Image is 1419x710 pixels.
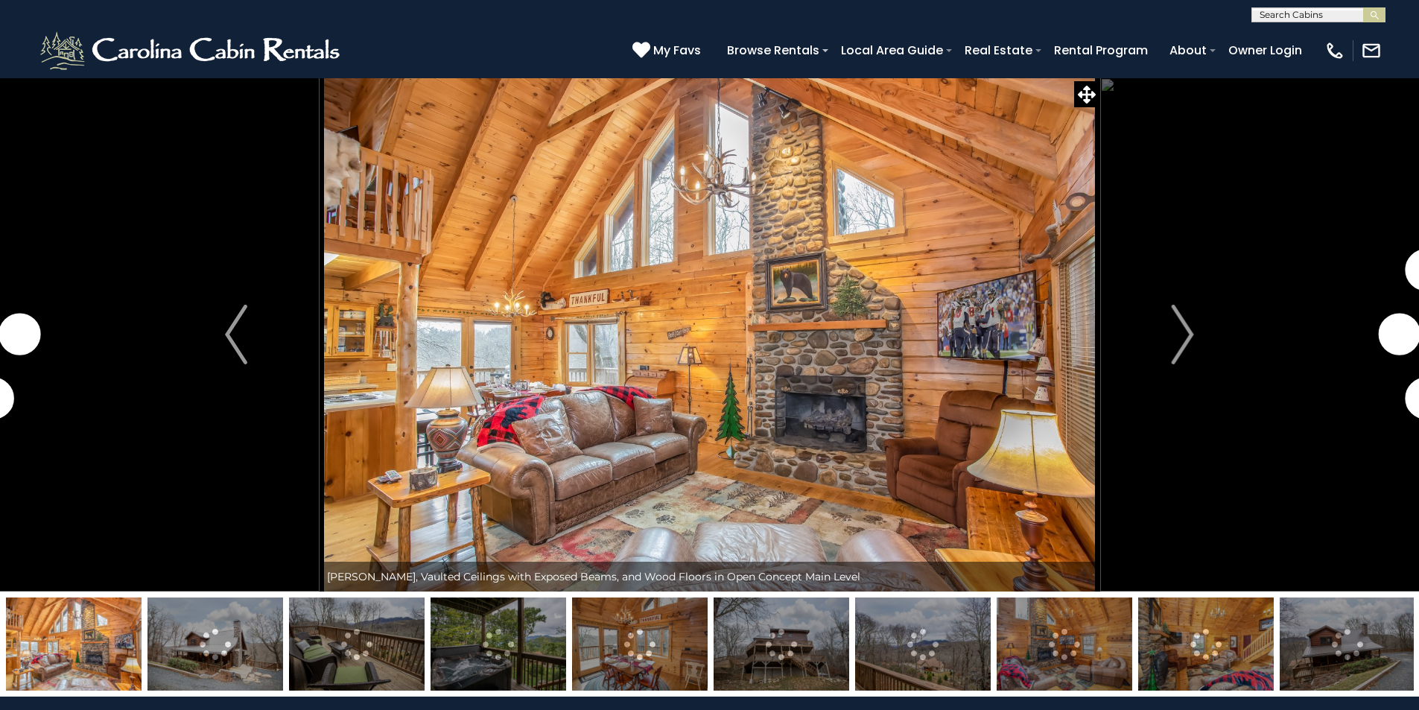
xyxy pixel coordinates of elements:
[1138,598,1274,691] img: 163275043
[1221,37,1310,63] a: Owner Login
[153,77,320,592] button: Previous
[720,37,827,63] a: Browse Rentals
[1361,40,1382,61] img: mail-regular-white.png
[1162,37,1214,63] a: About
[572,598,708,691] img: 163275039
[997,598,1132,691] img: 163275042
[6,598,142,691] img: 163275035
[957,37,1040,63] a: Real Estate
[855,598,991,691] img: 163275041
[1280,598,1415,691] img: 163275044
[714,598,849,691] img: 163275040
[147,598,283,691] img: 163275036
[225,305,247,364] img: arrow
[289,598,425,691] img: 163275037
[320,562,1100,592] div: [PERSON_NAME], Vaulted Ceilings with Exposed Beams, and Wood Floors in Open Concept Main Level
[1172,305,1194,364] img: arrow
[632,41,705,60] a: My Favs
[431,598,566,691] img: 163275038
[653,41,701,60] span: My Favs
[834,37,950,63] a: Local Area Guide
[1324,40,1345,61] img: phone-regular-white.png
[37,28,346,73] img: White-1-2.png
[1047,37,1155,63] a: Rental Program
[1099,77,1266,592] button: Next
